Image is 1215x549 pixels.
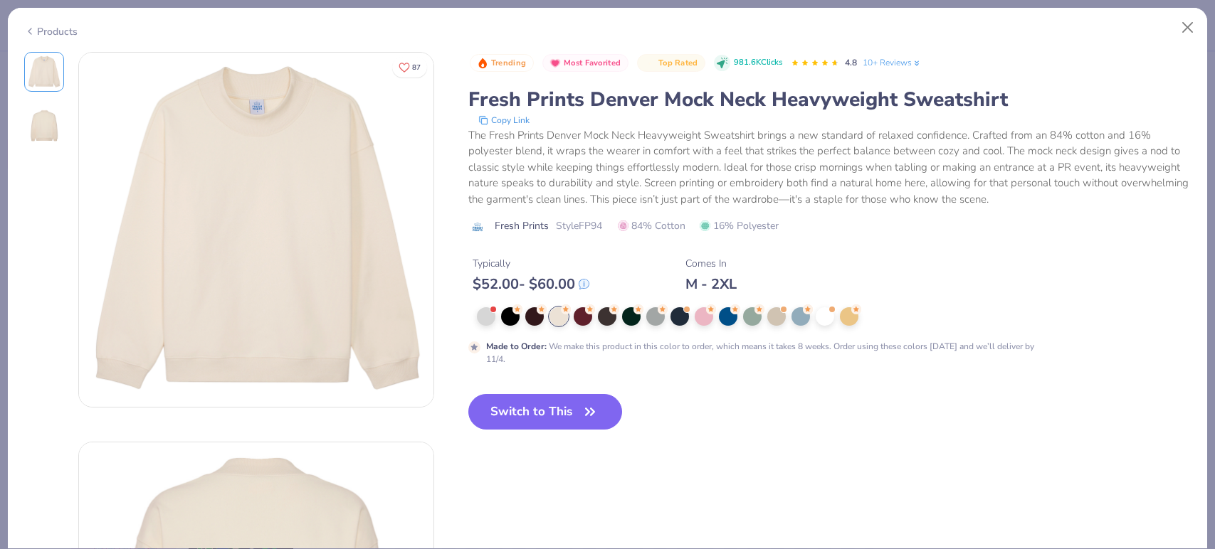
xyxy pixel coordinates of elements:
[486,341,547,352] strong: Made to Order :
[24,24,78,39] div: Products
[473,256,589,271] div: Typically
[644,58,656,69] img: Top Rated sort
[27,109,61,143] img: Back
[658,59,698,67] span: Top Rated
[468,394,623,430] button: Switch to This
[495,218,549,233] span: Fresh Prints
[27,55,61,89] img: Front
[637,54,705,73] button: Badge Button
[564,59,621,67] span: Most Favorited
[392,57,427,78] button: Like
[845,57,857,68] span: 4.8
[412,64,421,71] span: 87
[685,275,737,293] div: M - 2XL
[473,275,589,293] div: $ 52.00 - $ 60.00
[486,340,1038,366] div: We make this product in this color to order, which means it takes 8 weeks. Order using these colo...
[863,56,922,69] a: 10+ Reviews
[734,57,782,69] span: 981.6K Clicks
[468,221,488,233] img: brand logo
[700,218,779,233] span: 16% Polyester
[1174,14,1201,41] button: Close
[477,58,488,69] img: Trending sort
[542,54,628,73] button: Badge Button
[79,53,433,407] img: Front
[549,58,561,69] img: Most Favorited sort
[468,127,1192,208] div: The Fresh Prints Denver Mock Neck Heavyweight Sweatshirt brings a new standard of relaxed confide...
[556,218,602,233] span: Style FP94
[474,113,534,127] button: copy to clipboard
[685,256,737,271] div: Comes In
[791,52,839,75] div: 4.8 Stars
[470,54,534,73] button: Badge Button
[491,59,526,67] span: Trending
[468,86,1192,113] div: Fresh Prints Denver Mock Neck Heavyweight Sweatshirt
[618,218,685,233] span: 84% Cotton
